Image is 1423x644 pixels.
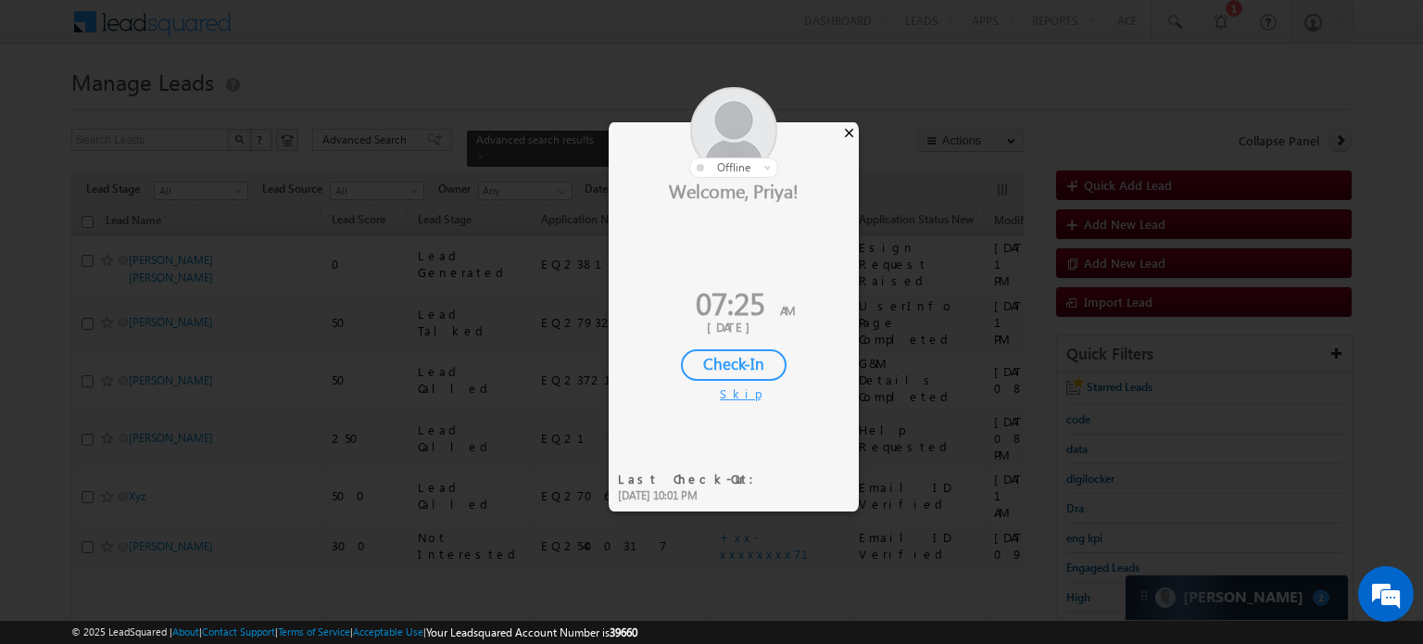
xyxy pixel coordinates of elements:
[720,385,748,402] div: Skip
[609,178,859,202] div: Welcome, Priya!
[696,282,765,323] span: 07:25
[610,625,637,639] span: 39660
[353,625,423,638] a: Acceptable Use
[623,319,845,335] div: [DATE]
[71,624,637,641] span: © 2025 LeadSquared | | | | |
[172,625,199,638] a: About
[426,625,637,639] span: Your Leadsquared Account Number is
[618,487,765,504] div: [DATE] 10:01 PM
[618,471,765,487] div: Last Check-Out:
[780,302,795,318] span: AM
[202,625,275,638] a: Contact Support
[278,625,350,638] a: Terms of Service
[839,122,859,143] div: ×
[681,349,787,381] div: Check-In
[717,160,750,174] span: offline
